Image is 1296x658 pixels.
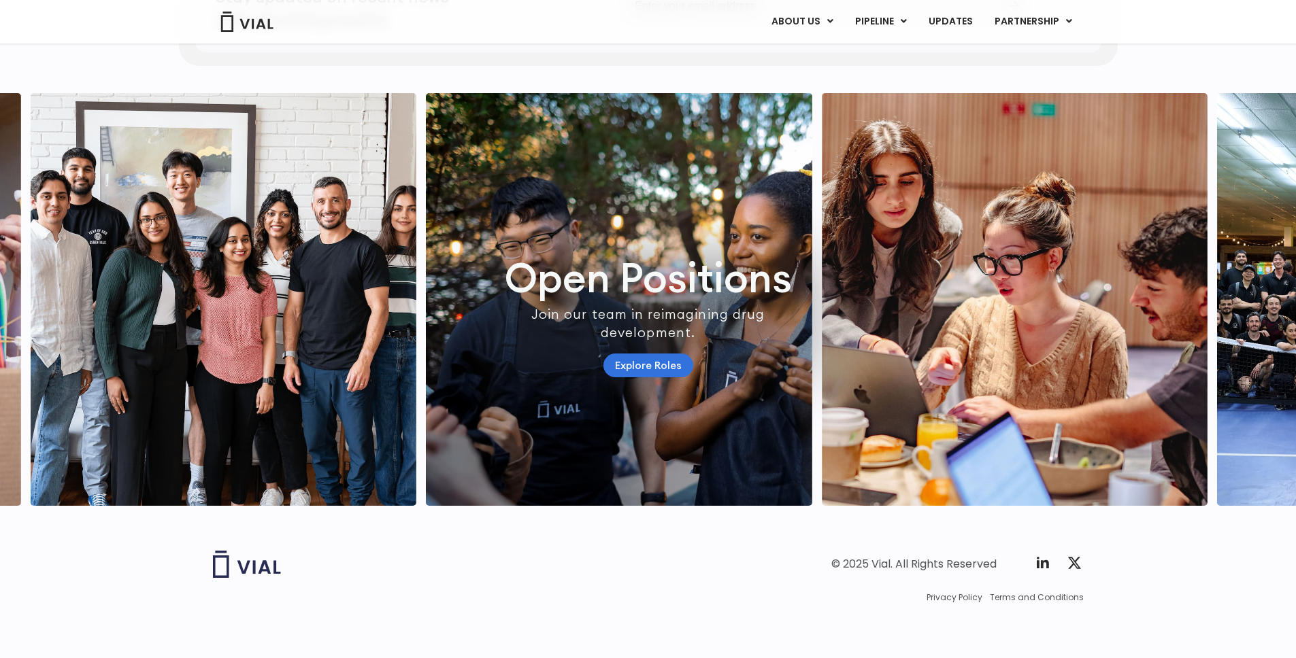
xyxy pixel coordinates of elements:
[821,93,1208,506] div: 2 / 7
[990,591,1084,604] a: Terms and Conditions
[426,93,812,506] div: 1 / 7
[603,353,693,377] a: Explore Roles
[927,591,982,604] a: Privacy Policy
[918,10,983,33] a: UPDATES
[761,10,844,33] a: ABOUT USMenu Toggle
[831,557,997,572] div: © 2025 Vial. All Rights Reserved
[30,93,416,506] img: http://Group%20of%20smiling%20people%20posing%20for%20a%20picture
[426,93,812,506] img: http://Group%20of%20people%20smiling%20wearing%20aprons
[984,10,1083,33] a: PARTNERSHIPMenu Toggle
[220,12,274,32] img: Vial Logo
[213,551,281,578] img: Vial logo wih "Vial" spelled out
[844,10,917,33] a: PIPELINEMenu Toggle
[30,93,416,506] div: 7 / 7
